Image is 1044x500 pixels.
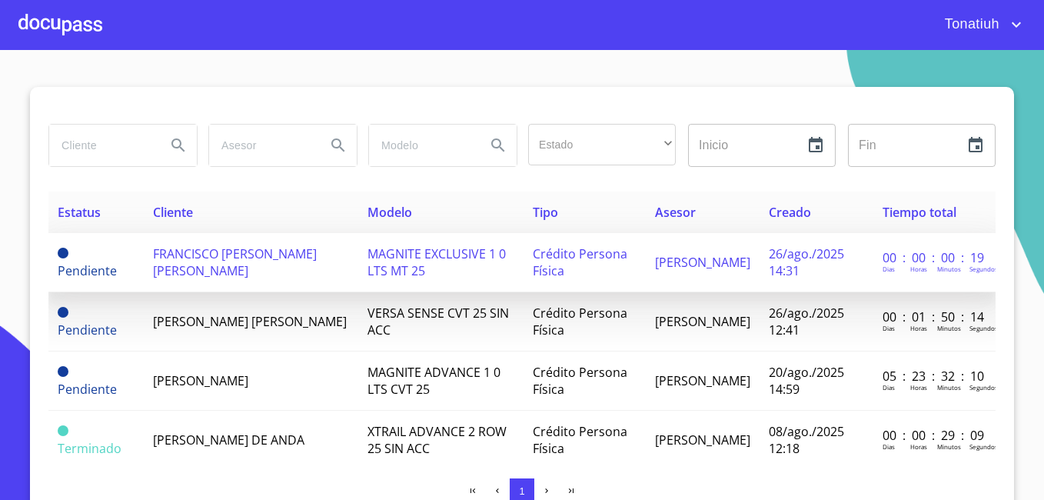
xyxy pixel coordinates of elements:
button: Search [320,127,357,164]
span: [PERSON_NAME] [655,432,750,448]
p: Horas [910,383,927,392]
span: Tiempo total [883,204,956,221]
span: Asesor [655,204,696,221]
span: [PERSON_NAME] [655,254,750,271]
span: Tonatiuh [933,12,1007,37]
p: Dias [883,383,895,392]
input: search [49,125,154,166]
span: Cliente [153,204,193,221]
span: Crédito Persona Física [533,423,627,457]
span: Creado [769,204,811,221]
span: VERSA SENSE CVT 25 SIN ACC [367,305,509,338]
p: Segundos [969,265,998,273]
span: Crédito Persona Física [533,364,627,398]
button: Search [160,127,197,164]
span: [PERSON_NAME] [655,313,750,330]
p: Horas [910,265,927,273]
span: Pendiente [58,262,117,279]
p: 00 : 00 : 29 : 09 [883,427,986,444]
span: [PERSON_NAME] [PERSON_NAME] [153,313,347,330]
input: search [369,125,474,166]
button: account of current user [933,12,1026,37]
p: Dias [883,265,895,273]
span: [PERSON_NAME] [655,372,750,389]
span: Pendiente [58,248,68,258]
span: FRANCISCO [PERSON_NAME] [PERSON_NAME] [153,245,317,279]
p: 00 : 01 : 50 : 14 [883,308,986,325]
p: Minutos [937,383,961,392]
input: search [209,125,314,166]
span: Pendiente [58,307,68,318]
span: Estatus [58,204,101,221]
span: Crédito Persona Física [533,245,627,279]
span: Modelo [367,204,412,221]
span: [PERSON_NAME] [153,372,248,389]
p: Minutos [937,265,961,273]
p: Minutos [937,324,961,332]
span: MAGNITE EXCLUSIVE 1 0 LTS MT 25 [367,245,506,279]
div: ​ [528,124,676,165]
p: Horas [910,442,927,451]
p: Horas [910,324,927,332]
p: Dias [883,324,895,332]
p: Dias [883,442,895,451]
span: [PERSON_NAME] DE ANDA [153,432,304,448]
p: Minutos [937,442,961,451]
span: 08/ago./2025 12:18 [769,423,844,457]
p: Segundos [969,442,998,451]
span: Pendiente [58,366,68,377]
span: 26/ago./2025 14:31 [769,245,844,279]
button: Search [480,127,517,164]
span: Terminado [58,425,68,436]
span: Crédito Persona Física [533,305,627,338]
span: 1 [519,485,524,497]
span: Pendiente [58,322,117,338]
p: Segundos [969,383,998,392]
p: 05 : 23 : 32 : 10 [883,368,986,385]
span: Tipo [533,204,558,221]
span: XTRAIL ADVANCE 2 ROW 25 SIN ACC [367,423,507,457]
span: Pendiente [58,381,117,398]
span: 26/ago./2025 12:41 [769,305,844,338]
p: Segundos [969,324,998,332]
p: 00 : 00 : 00 : 19 [883,249,986,266]
span: Terminado [58,440,121,457]
span: 20/ago./2025 14:59 [769,364,844,398]
span: MAGNITE ADVANCE 1 0 LTS CVT 25 [367,364,500,398]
